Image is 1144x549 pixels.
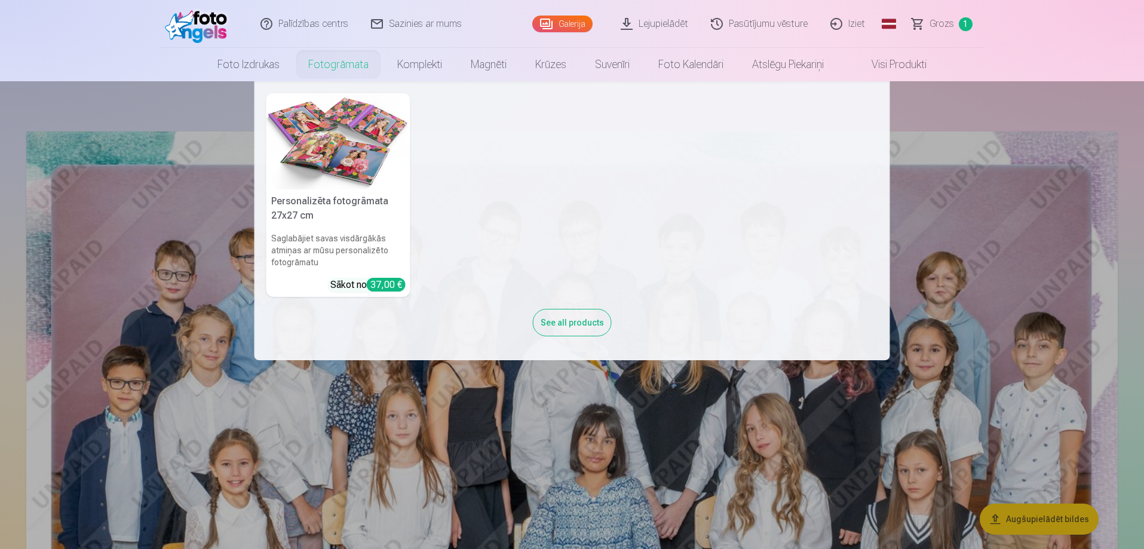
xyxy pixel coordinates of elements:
[521,48,581,81] a: Krūzes
[367,278,406,292] div: 37,00 €
[581,48,644,81] a: Suvenīri
[532,16,593,32] a: Galerija
[383,48,456,81] a: Komplekti
[165,5,234,43] img: /fa1
[203,48,294,81] a: Foto izdrukas
[294,48,383,81] a: Fotogrāmata
[930,17,954,31] span: Grozs
[644,48,738,81] a: Foto kalendāri
[330,278,406,292] div: Sākot no
[266,93,410,297] a: Personalizēta fotogrāmata 27x27 cmPersonalizēta fotogrāmata 27x27 cmSaglabājiet savas visdārgākās...
[959,17,973,31] span: 1
[533,309,612,336] div: See all products
[838,48,941,81] a: Visi produkti
[266,93,410,189] img: Personalizēta fotogrāmata 27x27 cm
[533,315,612,328] a: See all products
[266,228,410,273] h6: Saglabājiet savas visdārgākās atmiņas ar mūsu personalizēto fotogrāmatu
[738,48,838,81] a: Atslēgu piekariņi
[266,189,410,228] h5: Personalizēta fotogrāmata 27x27 cm
[456,48,521,81] a: Magnēti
